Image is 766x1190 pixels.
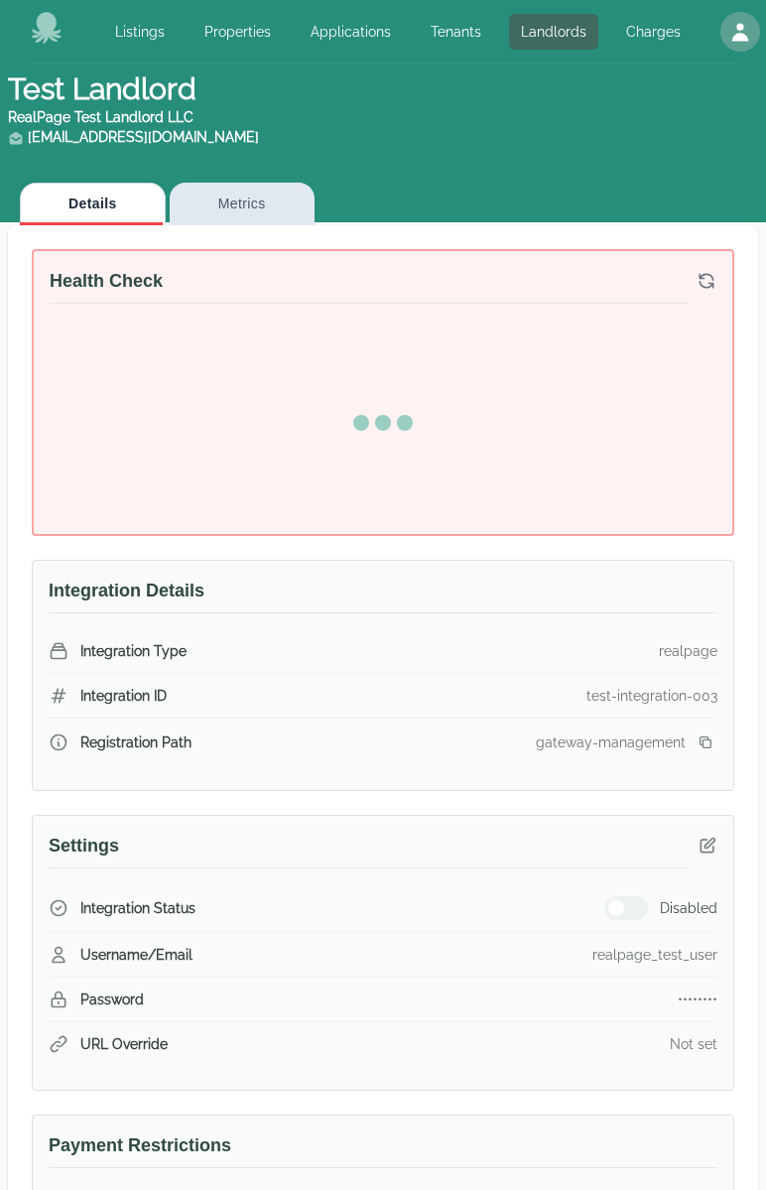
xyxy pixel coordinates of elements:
div: gateway-management [536,732,686,752]
span: Registration Path [80,732,191,752]
button: Edit integration credentials [690,828,725,863]
a: Tenants [419,14,493,50]
h1: Test Landlord [8,71,758,147]
span: URL Override [80,1034,168,1054]
span: Password [80,990,144,1009]
a: Properties [192,14,283,50]
button: Details [20,183,166,225]
div: Not set [670,1034,717,1054]
a: Landlords [509,14,598,50]
button: Copy registration link [694,730,717,754]
div: RealPage Test Landlord LLC [8,107,758,127]
div: •••••••• [678,990,717,1009]
div: realpage [659,641,717,661]
a: Applications [299,14,403,50]
button: Metrics [170,183,315,225]
a: [EMAIL_ADDRESS][DOMAIN_NAME] [28,129,259,145]
div: realpage_test_user [592,945,717,965]
a: Listings [103,14,177,50]
h3: Integration Details [49,577,717,613]
h3: Health Check [50,267,689,304]
span: Integration Type [80,641,187,661]
span: Integration ID [80,686,167,706]
span: Username/Email [80,945,192,965]
span: Integration Status [80,898,195,918]
h3: Settings [49,832,690,868]
div: test-integration-003 [586,686,717,706]
span: Disabled [660,898,717,918]
h3: Payment Restrictions [49,1131,717,1168]
a: Charges [614,14,693,50]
